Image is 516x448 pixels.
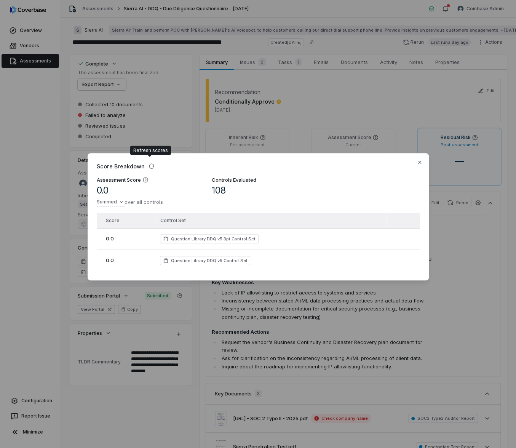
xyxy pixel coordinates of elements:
[155,213,387,228] th: Control Set
[133,147,168,154] div: Refresh scores
[97,185,109,196] span: 0.0
[106,235,114,242] span: 0.0
[171,236,255,242] span: Question Library DDQ v5 3pt Control Set
[212,185,226,196] span: 108
[97,213,156,228] th: Score
[171,258,247,264] span: Question Library DDQ v5 Control Set
[97,162,145,170] span: Score Breakdown
[97,198,125,207] button: Summed
[212,176,256,185] h3: Controls Evaluated
[97,176,141,183] h3: Assessment Score
[106,257,114,263] span: 0.0
[97,198,163,207] div: over all controls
